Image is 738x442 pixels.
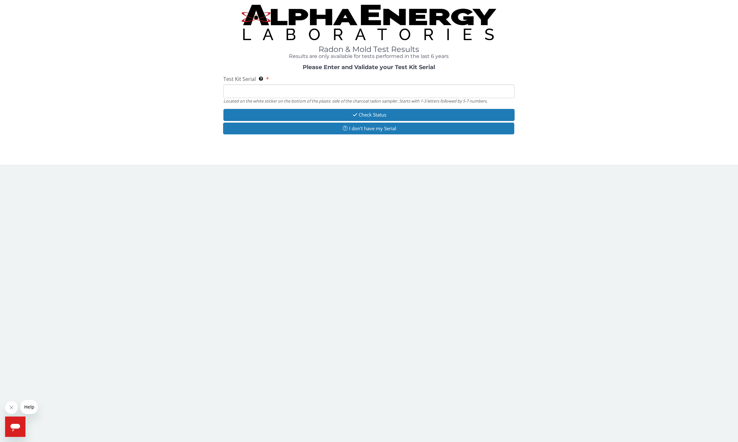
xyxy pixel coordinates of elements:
h4: Results are only available for tests performed in the last 6 years [223,53,515,59]
div: Located on the white sticker on the bottom of the plastic side of the charcoal radon sampler. Sta... [223,98,515,104]
iframe: Button to launch messaging window [5,417,25,437]
img: TightCrop.jpg [242,5,496,40]
button: Check Status [223,109,515,121]
strong: Please Enter and Validate your Test Kit Serial [303,64,435,71]
span: Test Kit Serial [223,75,256,82]
iframe: Close message [5,401,18,414]
h1: Radon & Mold Test Results [223,45,515,53]
button: I don't have my Serial [223,123,515,134]
iframe: Message from company [20,400,38,414]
